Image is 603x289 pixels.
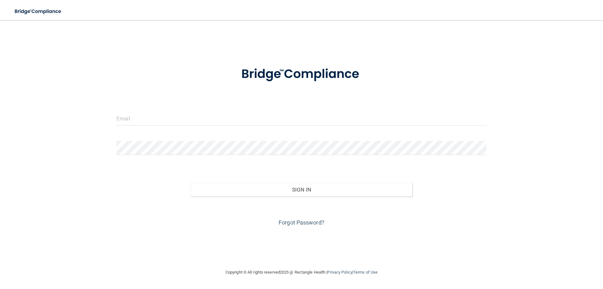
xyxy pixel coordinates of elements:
[191,183,413,197] button: Sign In
[187,262,416,282] div: Copyright © All rights reserved 2025 @ Rectangle Health | |
[327,270,352,275] a: Privacy Policy
[9,5,67,18] img: bridge_compliance_login_screen.278c3ca4.svg
[279,219,324,226] a: Forgot Password?
[228,58,375,91] img: bridge_compliance_login_screen.278c3ca4.svg
[353,270,378,275] a: Terms of Use
[117,111,486,125] input: Email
